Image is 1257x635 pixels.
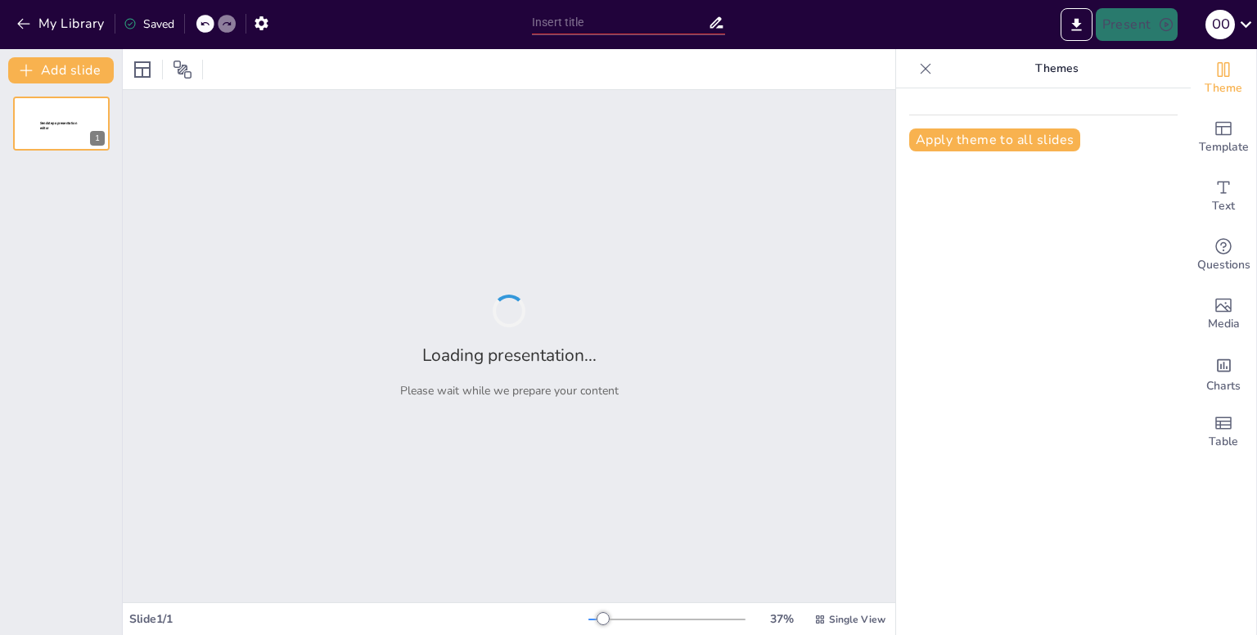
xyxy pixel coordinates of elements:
span: Single View [829,613,885,626]
input: Insert title [532,11,708,34]
button: O O [1205,8,1235,41]
span: Sendsteps presentation editor [40,121,77,130]
span: Position [173,60,192,79]
span: Theme [1205,79,1242,97]
div: Add charts and graphs [1191,344,1256,403]
div: Layout [129,56,155,83]
button: Present [1096,8,1178,41]
div: 37 % [762,611,801,627]
p: Themes [939,49,1174,88]
div: Slide 1 / 1 [129,611,588,627]
span: Text [1212,197,1235,215]
button: Add slide [8,57,114,83]
button: Export to PowerPoint [1061,8,1093,41]
div: Change the overall theme [1191,49,1256,108]
button: My Library [12,11,111,37]
span: Template [1199,138,1249,156]
div: Add a table [1191,403,1256,462]
span: Charts [1206,377,1241,395]
div: Add ready made slides [1191,108,1256,167]
span: Questions [1197,256,1250,274]
div: Get real-time input from your audience [1191,226,1256,285]
div: 1 [90,131,105,146]
button: Apply theme to all slides [909,128,1080,151]
div: Add text boxes [1191,167,1256,226]
p: Please wait while we prepare your content [400,383,619,399]
span: Media [1208,315,1240,333]
div: Add images, graphics, shapes or video [1191,285,1256,344]
div: 1 [13,97,110,151]
span: Table [1209,433,1238,451]
div: O O [1205,10,1235,39]
div: Saved [124,16,174,32]
h2: Loading presentation... [422,344,597,367]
